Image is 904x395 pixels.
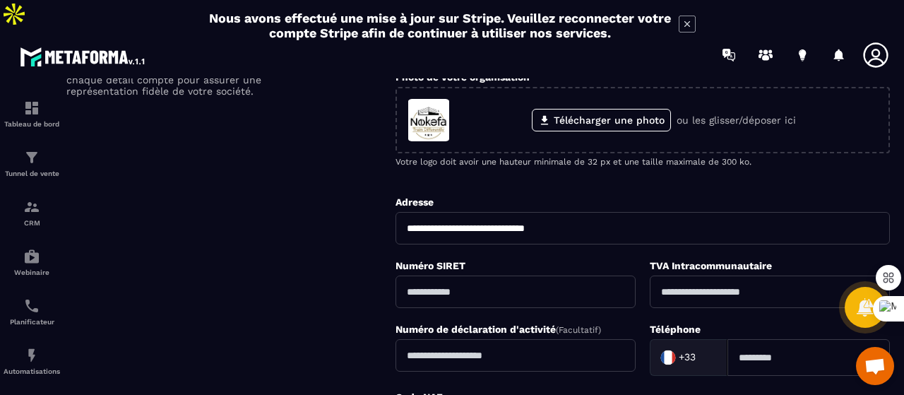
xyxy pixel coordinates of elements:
[556,325,601,335] span: (Facultatif)
[4,120,60,128] p: Tableau de bord
[4,336,60,386] a: automationsautomationsAutomatisations
[532,109,671,131] label: Télécharger une photo
[4,237,60,287] a: automationsautomationsWebinaire
[679,350,696,365] span: +33
[20,44,147,69] img: logo
[395,260,465,271] label: Numéro SIRET
[23,248,40,265] img: automations
[395,196,434,208] label: Adresse
[654,343,682,372] img: Country Flag
[208,11,672,40] h2: Nous avons effectué une mise à jour sur Stripe. Veuillez reconnecter votre compte Stripe afin de ...
[23,199,40,216] img: formation
[4,318,60,326] p: Planificateur
[395,324,601,335] label: Numéro de déclaration d'activité
[4,170,60,177] p: Tunnel de vente
[4,219,60,227] p: CRM
[4,89,60,138] a: formationformationTableau de bord
[395,157,890,167] p: Votre logo doit avoir une hauteur minimale de 32 px et une taille maximale de 300 ko.
[856,347,894,385] a: Ouvrir le chat
[698,347,713,368] input: Search for option
[4,138,60,188] a: formationformationTunnel de vente
[677,114,796,126] p: ou les glisser/déposer ici
[23,297,40,314] img: scheduler
[650,324,701,335] label: Téléphone
[4,367,60,375] p: Automatisations
[23,347,40,364] img: automations
[650,260,772,271] label: TVA Intracommunautaire
[4,188,60,237] a: formationformationCRM
[4,287,60,336] a: schedulerschedulerPlanificateur
[23,149,40,166] img: formation
[4,269,60,276] p: Webinaire
[23,100,40,117] img: formation
[650,339,727,376] div: Search for option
